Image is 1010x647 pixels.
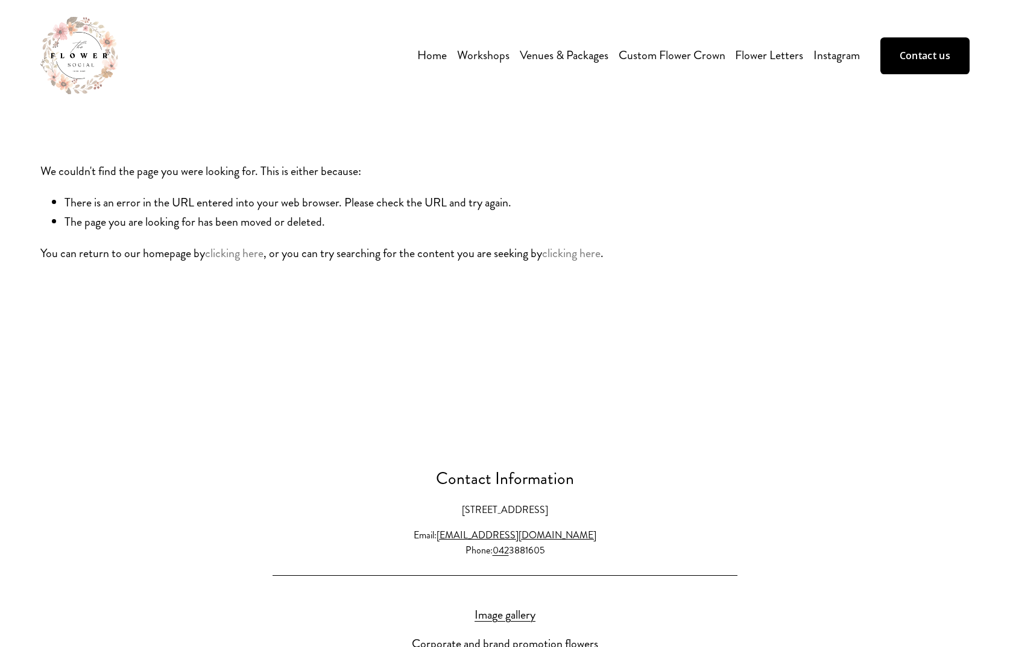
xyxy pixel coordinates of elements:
[205,244,264,262] a: clicking here
[40,465,970,492] p: Contact Information
[813,45,860,66] a: Instagram
[40,244,970,263] p: You can return to our homepage by , or you can try searching for the content you are seeking by .
[40,527,970,558] p: Email: Phone: 3881605
[457,45,510,66] a: folder dropdown
[457,46,510,65] span: Workshops
[542,244,601,262] a: clicking here
[475,605,535,625] a: Image gallery
[40,121,970,181] p: We couldn't find the page you were looking for. This is either because:
[735,45,803,66] a: Flower Letters
[437,528,596,542] span: [EMAIL_ADDRESS][DOMAIN_NAME]
[40,502,970,518] p: [STREET_ADDRESS]
[65,212,970,232] li: The page you are looking for has been moved or deleted.
[493,543,509,558] a: 042
[619,45,725,66] a: Custom Flower Crown
[520,45,608,66] a: Venues & Packages
[880,37,970,74] a: Contact us
[417,45,447,66] a: Home
[65,193,970,212] li: There is an error in the URL entered into your web browser. Please check the URL and try again.
[40,17,118,94] img: The Flower Social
